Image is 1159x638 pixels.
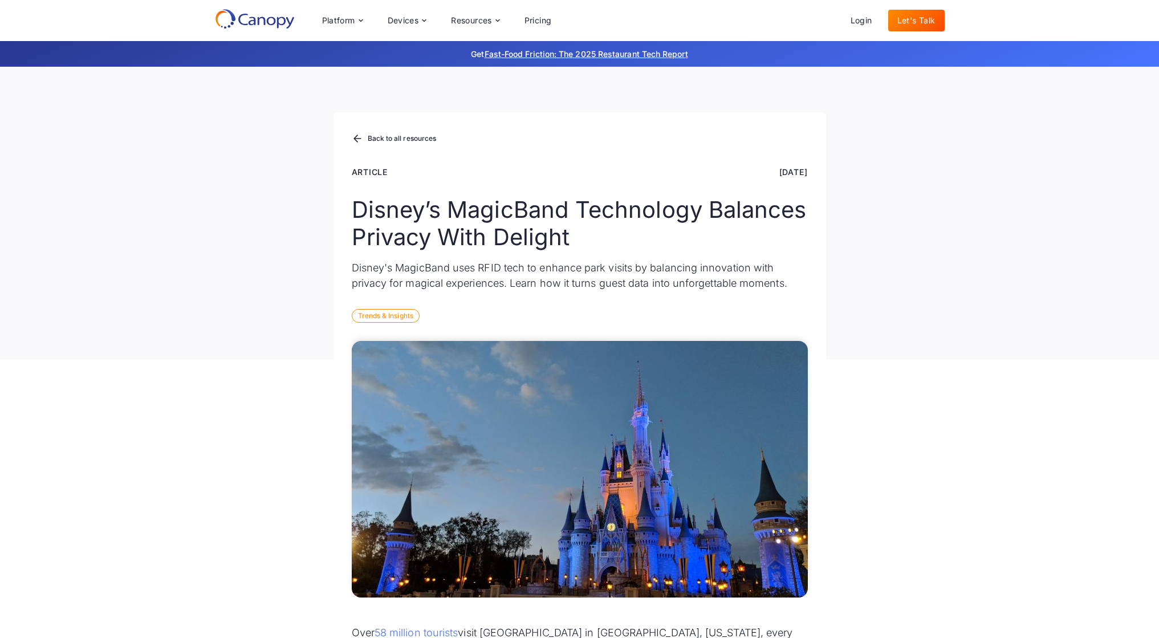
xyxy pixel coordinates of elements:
[352,196,808,251] h1: Disney’s MagicBand Technology Balances Privacy With Delight
[379,9,436,32] div: Devices
[841,10,881,31] a: Login
[352,260,808,291] p: Disney's MagicBand uses RFID tech to enhance park visits by balancing innovation with privacy for...
[300,48,859,60] p: Get
[888,10,945,31] a: Let's Talk
[322,17,355,25] div: Platform
[352,132,437,147] a: Back to all resources
[313,9,372,32] div: Platform
[388,17,419,25] div: Devices
[442,9,508,32] div: Resources
[779,166,808,178] div: [DATE]
[352,309,420,323] div: Trends & Insights
[451,17,492,25] div: Resources
[368,135,437,142] div: Back to all resources
[352,166,388,178] div: Article
[515,10,561,31] a: Pricing
[485,49,688,59] a: Fast-Food Friction: The 2025 Restaurant Tech Report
